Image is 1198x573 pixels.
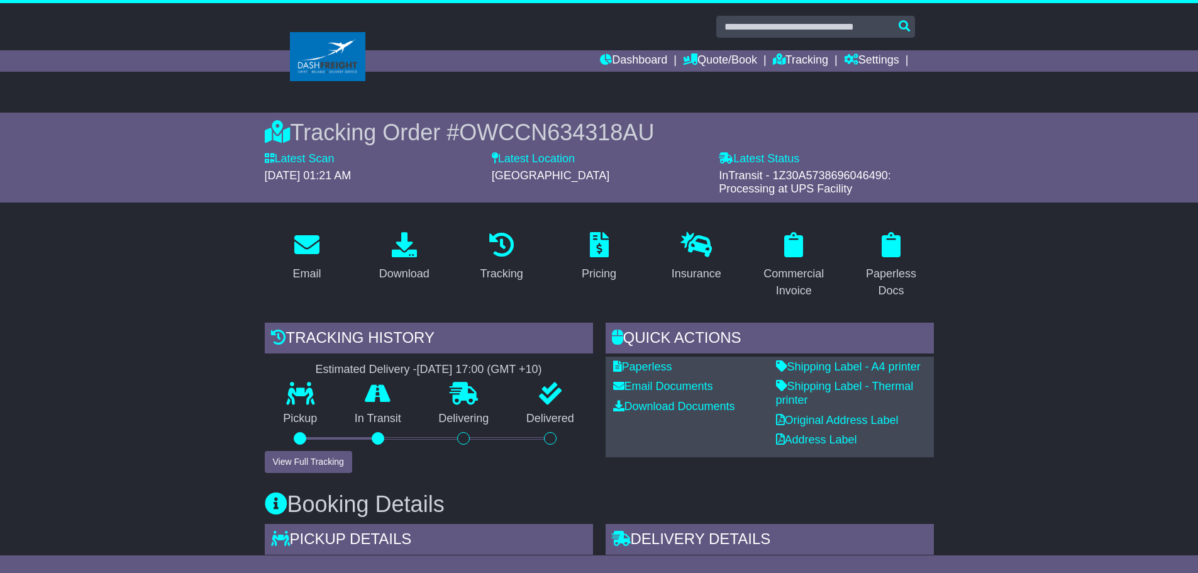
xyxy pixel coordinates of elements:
[574,228,624,287] a: Pricing
[265,492,934,517] h3: Booking Details
[472,228,531,287] a: Tracking
[844,50,899,72] a: Settings
[776,433,857,446] a: Address Label
[459,120,654,145] span: OWCCN634318AU
[613,360,672,373] a: Paperless
[600,50,667,72] a: Dashboard
[379,265,430,282] div: Download
[672,265,721,282] div: Insurance
[507,412,593,426] p: Delivered
[336,412,420,426] p: In Transit
[582,265,616,282] div: Pricing
[719,169,891,196] span: InTransit - 1Z30A5738696046490: Processing at UPS Facility
[752,228,836,304] a: Commercial Invoice
[265,323,593,357] div: Tracking history
[773,50,828,72] a: Tracking
[492,152,575,166] label: Latest Location
[420,412,508,426] p: Delivering
[480,265,523,282] div: Tracking
[613,400,735,413] a: Download Documents
[265,412,336,426] p: Pickup
[663,228,729,287] a: Insurance
[265,451,352,473] button: View Full Tracking
[606,323,934,357] div: Quick Actions
[606,524,934,558] div: Delivery Details
[417,363,542,377] div: [DATE] 17:00 (GMT +10)
[265,363,593,377] div: Estimated Delivery -
[849,228,934,304] a: Paperless Docs
[776,360,921,373] a: Shipping Label - A4 printer
[760,265,828,299] div: Commercial Invoice
[265,119,934,146] div: Tracking Order #
[265,524,593,558] div: Pickup Details
[719,152,799,166] label: Latest Status
[292,265,321,282] div: Email
[265,169,352,182] span: [DATE] 01:21 AM
[776,380,914,406] a: Shipping Label - Thermal printer
[371,228,438,287] a: Download
[265,152,335,166] label: Latest Scan
[776,414,899,426] a: Original Address Label
[613,380,713,392] a: Email Documents
[683,50,757,72] a: Quote/Book
[284,228,329,287] a: Email
[492,169,609,182] span: [GEOGRAPHIC_DATA]
[857,265,926,299] div: Paperless Docs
